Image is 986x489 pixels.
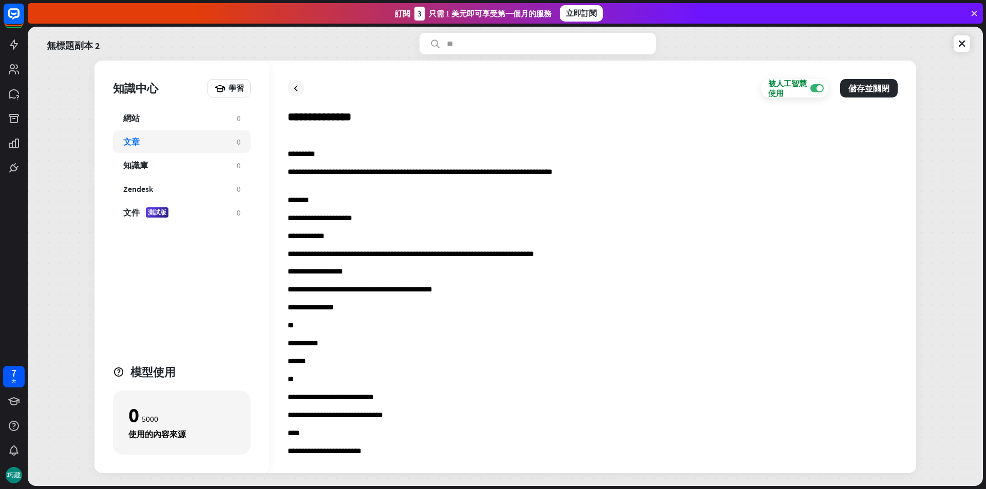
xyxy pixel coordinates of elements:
[130,365,176,379] font: 模型使用
[123,184,153,194] font: Zendesk
[237,184,240,194] font: 0
[11,366,16,379] font: 7
[848,83,889,93] font: 儲存並關閉
[237,137,240,147] font: 0
[11,378,16,384] font: 天
[128,402,139,428] font: 0
[113,81,158,95] font: 知識中心
[768,79,807,98] font: 被人工智慧使用
[142,414,158,424] font: 5000
[47,40,100,51] font: 無標題副本 2
[840,79,898,97] button: 儲存並關閉
[3,366,25,387] a: 7 天
[229,83,244,93] font: 學習
[8,4,39,35] button: 開啟 LiveChat 聊天小工具
[237,113,240,123] font: 0
[123,160,148,170] font: 知識庫
[237,161,240,170] font: 0
[148,208,166,216] font: 測試版
[566,8,597,18] font: 立即訂閱
[123,136,140,147] font: 文章
[123,113,140,123] font: 網站
[128,429,186,439] font: 使用的內容來源
[123,207,140,218] font: 文件
[237,208,240,218] font: 0
[429,9,552,18] font: 只需 1 美元即可享受第一個月的服務
[418,9,422,18] font: 3
[395,9,410,18] font: 訂閱
[47,33,100,54] a: 無標題副本 2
